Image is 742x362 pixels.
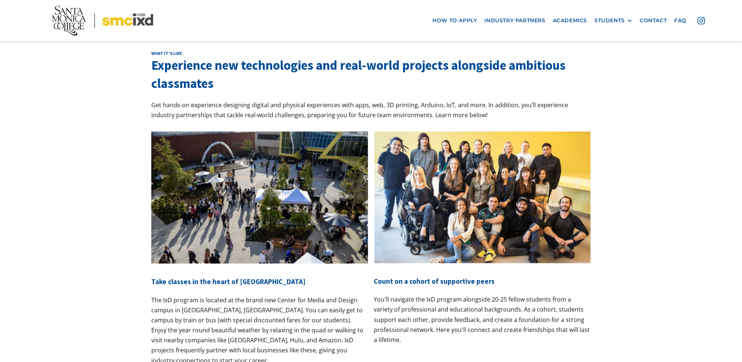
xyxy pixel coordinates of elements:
div: STUDENTS [594,17,632,24]
a: contact [636,14,670,27]
a: industry partners [481,14,549,27]
h4: Take classes in the heart of [GEOGRAPHIC_DATA] [151,276,368,287]
h3: Experience new technologies and real-world projects alongside ambitious classmates [151,56,591,93]
img: Santa Monica College - SMC IxD logo [52,6,153,36]
p: Get hands-on experience designing digital and physical experiences with apps, web, 3D printing, A... [151,100,591,120]
p: You'll navigate the IxD program alongside 20-25 fellow students from a variety of professional an... [374,294,591,345]
img: icon - instagram [698,17,705,24]
a: how to apply [429,14,481,27]
a: faq [670,14,690,27]
h2: What it’s like [151,50,591,56]
a: Academics [549,14,591,27]
h4: Count on a cohort of supportive peers [374,275,591,287]
div: STUDENTS [594,17,625,24]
